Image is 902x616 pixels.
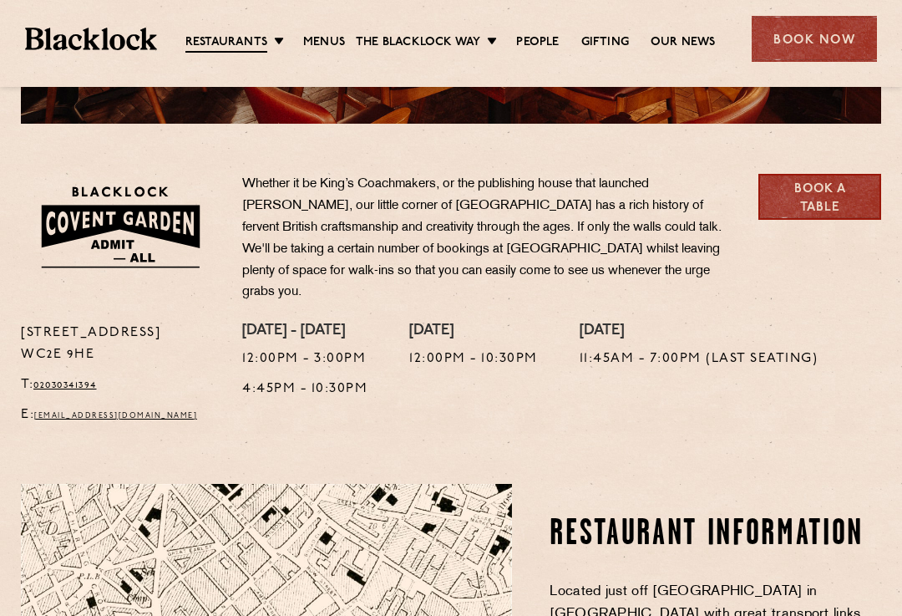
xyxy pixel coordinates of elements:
a: [EMAIL_ADDRESS][DOMAIN_NAME] [34,412,197,420]
div: Book Now [752,16,877,62]
a: People [516,34,559,51]
a: Menus [303,34,345,51]
a: 02030341394 [33,380,97,390]
h4: [DATE] [580,323,818,341]
img: BLA_1470_CoventGarden_Website_Solid.svg [21,174,217,280]
p: E: [21,405,217,426]
h4: [DATE] - [DATE] [242,323,367,341]
h2: Restaurant information [550,514,881,556]
p: [STREET_ADDRESS] WC2E 9HE [21,323,217,366]
p: 11:45am - 7:00pm (Last Seating) [580,349,818,370]
p: 12:00pm - 10:30pm [409,349,538,370]
p: 12:00pm - 3:00pm [242,349,367,370]
p: Whether it be King’s Coachmakers, or the publishing house that launched [PERSON_NAME], our little... [242,174,733,303]
a: Our News [651,34,716,51]
p: T: [21,374,217,396]
h4: [DATE] [409,323,538,341]
img: BL_Textured_Logo-footer-cropped.svg [25,28,157,50]
p: 4:45pm - 10:30pm [242,379,367,400]
a: Restaurants [185,34,267,53]
a: The Blacklock Way [356,34,480,51]
a: Book a Table [758,174,881,220]
a: Gifting [581,34,629,51]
